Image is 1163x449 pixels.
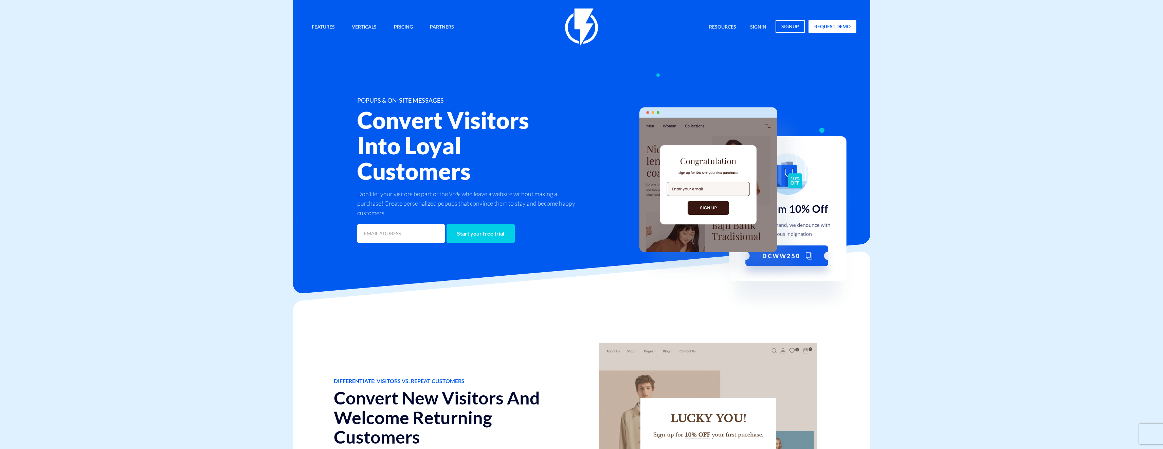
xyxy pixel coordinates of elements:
span: DIFFERENTIATE: VISITORS VS. REPEAT CUSTOMERS [334,377,577,385]
a: signup [776,20,805,33]
a: Features [307,20,340,35]
a: signin [745,20,771,35]
a: Verticals [347,20,382,35]
a: Pricing [389,20,418,35]
h2: Convert New Visitors And Welcome Returning Customers [334,388,577,447]
p: Don’t let your visitors be part of the 98% who leave a website without making a purchase! Create ... [357,189,576,218]
h2: Convert Visitors Into Loyal Customers [357,107,576,184]
a: Partners [425,20,459,35]
input: Start your free trial [447,224,515,243]
h1: POPUPS & ON-SITE MESSAGES [357,97,576,104]
input: EMAIL ADDRESS [357,224,445,243]
a: request demo [808,20,856,33]
a: Resources [704,20,741,35]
